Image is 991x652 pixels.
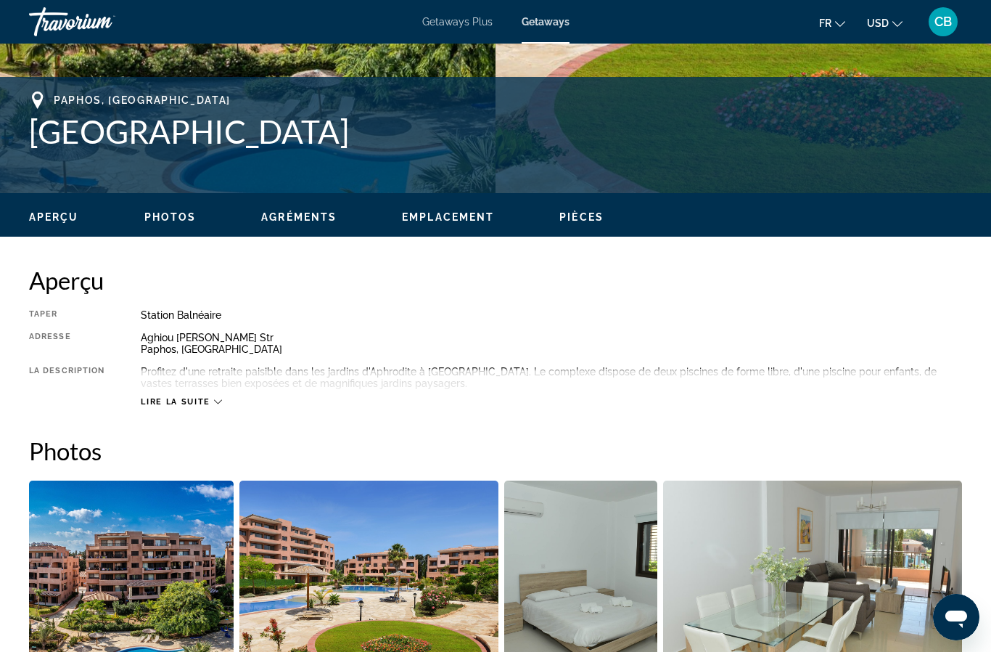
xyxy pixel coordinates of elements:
[29,309,104,321] div: Taper
[141,309,962,321] div: Station balnéaire
[141,366,962,389] div: Profitez d'une retraite paisible dans les jardins d'Aphrodite à [GEOGRAPHIC_DATA]. Le complexe di...
[422,16,493,28] a: Getaways Plus
[559,211,604,224] button: Pièces
[819,17,831,29] span: fr
[819,12,845,33] button: Change language
[29,211,79,223] span: Aperçu
[934,15,952,29] span: CB
[29,3,174,41] a: Travorium
[933,594,979,640] iframe: Bouton de lancement de la fenêtre de messagerie
[29,211,79,224] button: Aperçu
[924,7,962,37] button: User Menu
[54,94,231,106] span: Paphos, [GEOGRAPHIC_DATA]
[141,396,221,407] button: Lire la suite
[29,436,962,465] h2: Photos
[144,211,197,224] button: Photos
[867,12,902,33] button: Change currency
[559,211,604,223] span: Pièces
[867,17,889,29] span: USD
[29,113,962,150] h1: [GEOGRAPHIC_DATA]
[29,332,104,355] div: Adresse
[141,397,210,407] span: Lire la suite
[29,366,104,389] div: La description
[402,211,494,224] button: Emplacement
[522,16,569,28] a: Getaways
[144,211,197,223] span: Photos
[141,332,962,355] div: Aghiou [PERSON_NAME] Str Paphos, [GEOGRAPHIC_DATA]
[29,266,962,295] h2: Aperçu
[261,211,337,224] button: Agréments
[261,211,337,223] span: Agréments
[402,211,494,223] span: Emplacement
